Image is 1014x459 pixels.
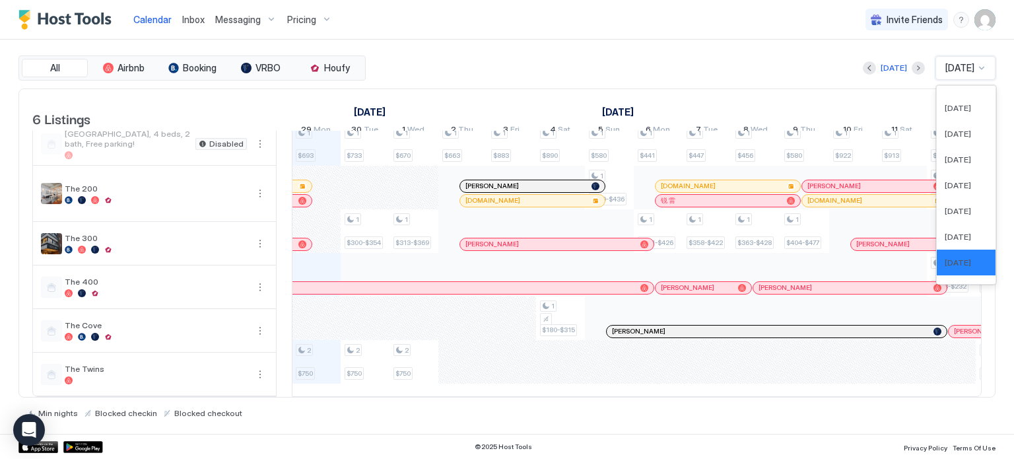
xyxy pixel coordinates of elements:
[298,122,334,141] a: September 29, 2025
[301,124,312,138] span: 29
[465,182,519,190] span: [PERSON_NAME]
[18,55,366,81] div: tab-group
[893,129,896,137] span: 1
[63,441,103,453] div: Google Play Store
[183,62,217,74] span: Booking
[503,124,508,138] span: 3
[444,151,460,160] span: $663
[65,129,190,149] span: [GEOGRAPHIC_DATA], 4 beds, 2 bath, Free parking!
[649,129,652,137] span: 1
[843,124,852,138] span: 10
[863,61,876,75] button: Previous month
[558,124,570,138] span: Sat
[737,238,772,247] span: $363-$428
[661,196,675,205] span: 锐 雷
[13,414,45,446] div: Open Intercom Messenger
[347,369,362,378] span: $750
[252,136,268,152] div: menu
[65,233,247,243] span: The 300
[795,129,799,137] span: 1
[542,151,558,160] span: $890
[182,14,205,25] span: Inbox
[32,108,90,128] span: 6 Listings
[252,367,268,382] div: menu
[252,323,268,339] button: More options
[252,186,268,201] button: More options
[41,183,62,204] div: listing image
[65,320,247,330] span: The Cove
[182,13,205,26] a: Inbox
[840,122,866,141] a: October 10, 2025
[786,238,819,247] span: $404-$477
[953,440,996,454] a: Terms Of Use
[402,124,405,138] span: 1
[50,62,60,74] span: All
[118,62,145,74] span: Airbnb
[18,10,118,30] a: Host Tools Logo
[600,129,603,137] span: 1
[698,215,701,224] span: 1
[356,215,359,224] span: 1
[314,124,331,138] span: Mon
[759,283,812,292] span: [PERSON_NAME]
[800,124,815,138] span: Thu
[793,124,798,138] span: 9
[395,238,429,247] span: $313-$369
[448,122,477,141] a: October 2, 2025
[600,172,603,180] span: 1
[551,302,555,310] span: 1
[298,151,314,160] span: $693
[465,240,519,248] span: [PERSON_NAME]
[133,13,172,26] a: Calendar
[159,59,225,77] button: Booking
[737,151,753,160] span: $456
[854,124,863,138] span: Fri
[405,215,408,224] span: 1
[307,129,310,137] span: 1
[307,346,311,355] span: 2
[881,62,907,74] div: [DATE]
[795,215,799,224] span: 1
[689,238,723,247] span: $358-$422
[41,233,62,254] div: listing image
[945,283,971,293] span: [DATE]
[65,277,247,287] span: The 400
[451,124,456,138] span: 2
[887,14,943,26] span: Invite Friends
[395,151,411,160] span: $670
[904,444,947,452] span: Privacy Policy
[252,279,268,295] div: menu
[945,129,971,139] span: [DATE]
[740,122,771,141] a: October 8, 2025
[646,124,651,138] span: 6
[351,102,389,122] a: September 14, 2025
[945,206,971,216] span: [DATE]
[598,124,603,138] span: 5
[689,151,704,160] span: $447
[493,151,509,160] span: $883
[844,129,848,137] span: 1
[215,14,261,26] span: Messaging
[747,215,750,224] span: 1
[65,184,247,194] span: The 200
[351,124,362,138] span: 30
[298,369,313,378] span: $750
[296,59,362,77] button: Houfy
[945,180,971,190] span: [DATE]
[347,238,381,247] span: $300-$354
[595,122,623,141] a: October 5, 2025
[835,151,851,160] span: $922
[879,60,909,76] button: [DATE]
[324,62,350,74] span: Houfy
[287,14,316,26] span: Pricing
[945,103,971,113] span: [DATE]
[405,129,408,137] span: 1
[696,124,701,138] span: 7
[612,327,665,335] span: [PERSON_NAME]
[407,124,424,138] span: Wed
[884,151,899,160] span: $913
[405,346,409,355] span: 2
[399,122,428,141] a: October 1, 2025
[22,59,88,77] button: All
